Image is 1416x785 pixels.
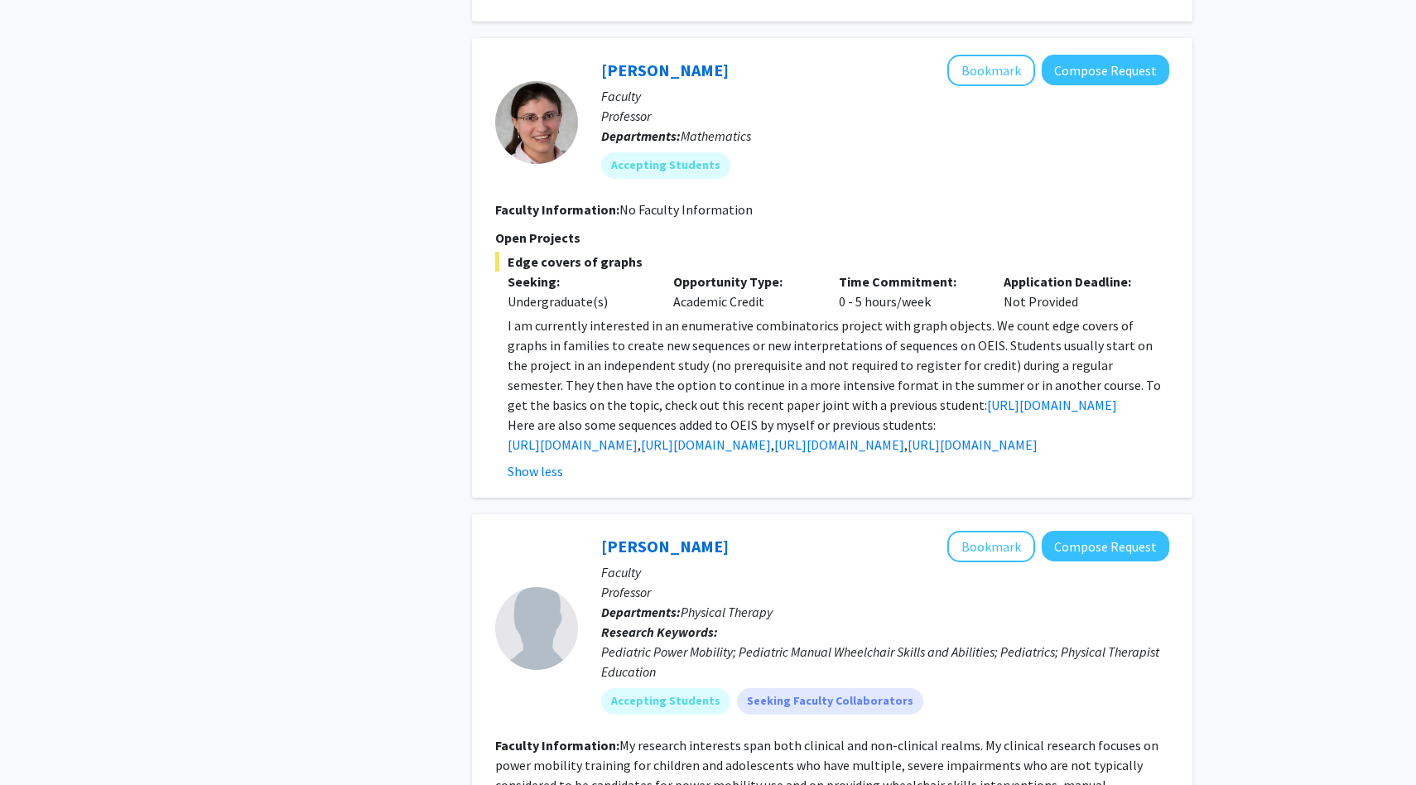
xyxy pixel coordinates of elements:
[826,272,992,311] div: 0 - 5 hours/week
[839,272,980,291] p: Time Commitment:
[601,582,1169,602] p: Professor
[1004,272,1144,291] p: Application Deadline:
[495,252,1169,272] span: Edge covers of graphs
[681,128,751,144] span: Mathematics
[508,436,638,453] a: [URL][DOMAIN_NAME]
[737,688,923,715] mat-chip: Seeking Faculty Collaborators
[987,397,1117,413] a: [URL][DOMAIN_NAME]
[508,415,1169,435] p: Here are also some sequences added to OEIS by myself or previous students:
[1042,531,1169,561] button: Compose Request to Lisa Kenyon
[1042,55,1169,85] button: Compose Request to Feryal Alayont
[601,60,729,80] a: [PERSON_NAME]
[641,436,771,453] a: [URL][DOMAIN_NAME]
[908,436,1038,453] a: [URL][DOMAIN_NAME]
[12,710,70,773] iframe: Chat
[601,642,1169,681] div: Pediatric Power Mobility; Pediatric Manual Wheelchair Skills and Abilities; Pediatrics; Physical ...
[601,106,1169,126] p: Professor
[601,604,681,620] b: Departments:
[673,272,814,291] p: Opportunity Type:
[947,55,1035,86] button: Add Feryal Alayont to Bookmarks
[495,228,1169,248] p: Open Projects
[681,604,773,620] span: Physical Therapy
[947,531,1035,562] button: Add Lisa Kenyon to Bookmarks
[774,436,904,453] a: [URL][DOMAIN_NAME]
[661,272,826,311] div: Academic Credit
[601,152,730,179] mat-chip: Accepting Students
[508,435,1169,455] p: , , ,
[601,688,730,715] mat-chip: Accepting Students
[601,86,1169,106] p: Faculty
[508,315,1169,415] p: I am currently interested in an enumerative combinatorics project with graph objects. We count ed...
[601,624,718,640] b: Research Keywords:
[508,291,648,311] div: Undergraduate(s)
[508,272,648,291] p: Seeking:
[991,272,1157,311] div: Not Provided
[508,461,563,481] button: Show less
[601,536,729,556] a: [PERSON_NAME]
[601,562,1169,582] p: Faculty
[619,201,753,218] span: No Faculty Information
[495,201,619,218] b: Faculty Information:
[601,128,681,144] b: Departments:
[495,737,619,754] b: Faculty Information:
